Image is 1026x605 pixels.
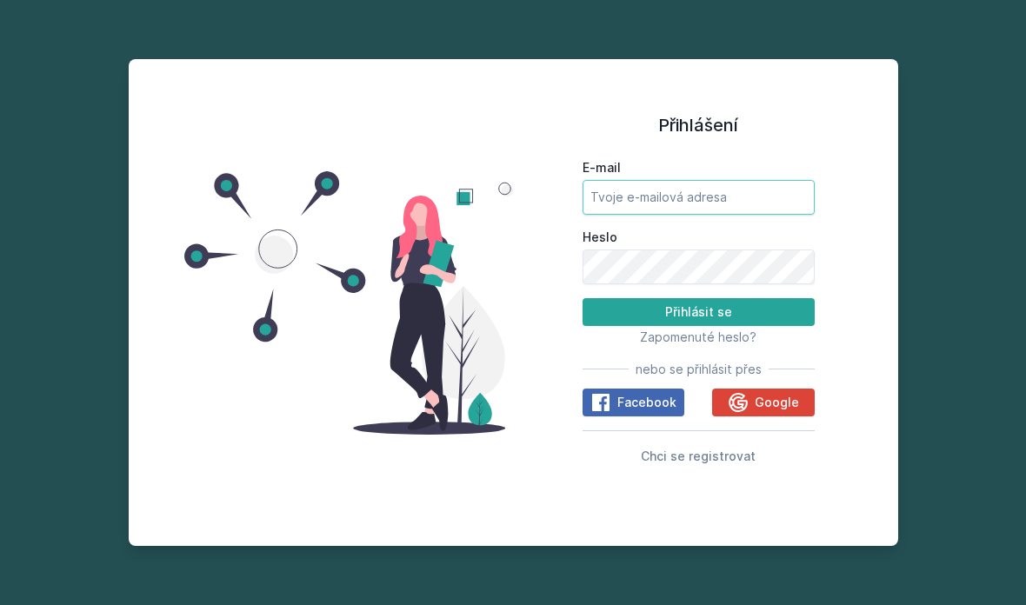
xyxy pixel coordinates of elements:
[712,389,814,416] button: Google
[617,394,676,411] span: Facebook
[583,389,684,416] button: Facebook
[755,394,799,411] span: Google
[583,112,815,138] h1: Přihlášení
[583,229,815,246] label: Heslo
[583,180,815,215] input: Tvoje e-mailová adresa
[641,445,756,466] button: Chci se registrovat
[641,449,756,463] span: Chci se registrovat
[640,329,756,344] span: Zapomenuté heslo?
[583,298,815,326] button: Přihlásit se
[583,159,815,176] label: E-mail
[636,361,762,378] span: nebo se přihlásit přes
